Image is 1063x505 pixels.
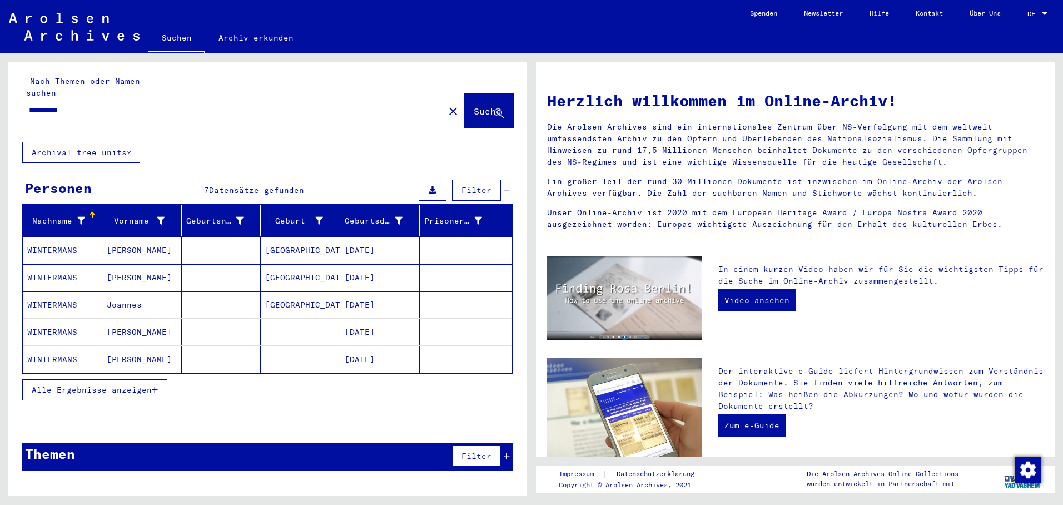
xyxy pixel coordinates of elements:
mat-cell: WINTERMANS [23,346,102,373]
p: Der interaktive e-Guide liefert Hintergrundwissen zum Verständnis der Dokumente. Sie finden viele... [718,365,1044,412]
mat-cell: Joannes [102,291,182,318]
a: Video ansehen [718,289,796,311]
a: Archiv erkunden [205,24,307,51]
mat-cell: [GEOGRAPHIC_DATA] [261,291,340,318]
div: Zustimmung ändern [1014,456,1041,483]
mat-header-cell: Nachname [23,205,102,236]
div: Vorname [107,215,165,227]
div: Themen [25,444,75,464]
mat-cell: [DATE] [340,264,420,291]
mat-header-cell: Vorname [102,205,182,236]
img: eguide.jpg [547,358,702,461]
div: Vorname [107,212,181,230]
p: Unser Online-Archiv ist 2020 mit dem European Heritage Award / Europa Nostra Award 2020 ausgezeic... [547,207,1044,230]
mat-header-cell: Geburtsname [182,205,261,236]
span: Suche [474,106,501,117]
mat-cell: [DATE] [340,346,420,373]
span: 7 [204,185,209,195]
p: Ein großer Teil der rund 30 Millionen Dokumente ist inzwischen im Online-Archiv der Arolsen Archi... [547,176,1044,199]
mat-cell: [GEOGRAPHIC_DATA] [261,237,340,264]
mat-cell: WINTERMANS [23,291,102,318]
mat-cell: [DATE] [340,237,420,264]
button: Clear [442,100,464,122]
mat-cell: WINTERMANS [23,319,102,345]
div: Geburt‏ [265,215,323,227]
div: Nachname [27,212,102,230]
div: Geburtsdatum [345,212,419,230]
span: Alle Ergebnisse anzeigen [32,385,152,395]
img: Zustimmung ändern [1015,457,1041,483]
mat-icon: close [446,105,460,118]
p: In einem kurzen Video haben wir für Sie die wichtigsten Tipps für die Suche im Online-Archiv zusa... [718,264,1044,287]
p: Die Arolsen Archives Online-Collections [807,469,958,479]
div: Geburt‏ [265,212,340,230]
div: Geburtsname [186,215,244,227]
mat-cell: [DATE] [340,319,420,345]
div: Geburtsname [186,212,261,230]
div: Geburtsdatum [345,215,403,227]
p: Die Arolsen Archives sind ein internationales Zentrum über NS-Verfolgung mit dem weltweit umfasse... [547,121,1044,168]
div: Prisoner # [424,215,482,227]
span: DE [1027,10,1040,18]
mat-cell: [DATE] [340,291,420,318]
img: yv_logo.png [1002,465,1044,493]
button: Suche [464,93,513,128]
h1: Herzlich willkommen im Online-Archiv! [547,89,1044,112]
span: Filter [461,185,491,195]
p: Copyright © Arolsen Archives, 2021 [559,480,708,490]
mat-cell: [GEOGRAPHIC_DATA] [261,264,340,291]
mat-header-cell: Prisoner # [420,205,512,236]
div: Prisoner # [424,212,499,230]
p: wurden entwickelt in Partnerschaft mit [807,479,958,489]
div: Personen [25,178,92,198]
a: Suchen [148,24,205,53]
mat-cell: [PERSON_NAME] [102,346,182,373]
span: Filter [461,451,491,461]
mat-header-cell: Geburtsdatum [340,205,420,236]
span: Datensätze gefunden [209,185,304,195]
button: Alle Ergebnisse anzeigen [22,379,167,400]
a: Zum e-Guide [718,414,786,437]
button: Archival tree units [22,142,140,163]
mat-cell: [PERSON_NAME] [102,319,182,345]
div: | [559,468,708,480]
a: Datenschutzerklärung [608,468,708,480]
mat-cell: [PERSON_NAME] [102,264,182,291]
img: Arolsen_neg.svg [9,13,140,41]
div: Nachname [27,215,85,227]
button: Filter [452,180,501,201]
mat-cell: [PERSON_NAME] [102,237,182,264]
mat-label: Nach Themen oder Namen suchen [26,76,140,98]
button: Filter [452,445,501,467]
mat-cell: WINTERMANS [23,264,102,291]
mat-header-cell: Geburt‏ [261,205,340,236]
mat-cell: WINTERMANS [23,237,102,264]
a: Impressum [559,468,603,480]
img: video.jpg [547,256,702,340]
